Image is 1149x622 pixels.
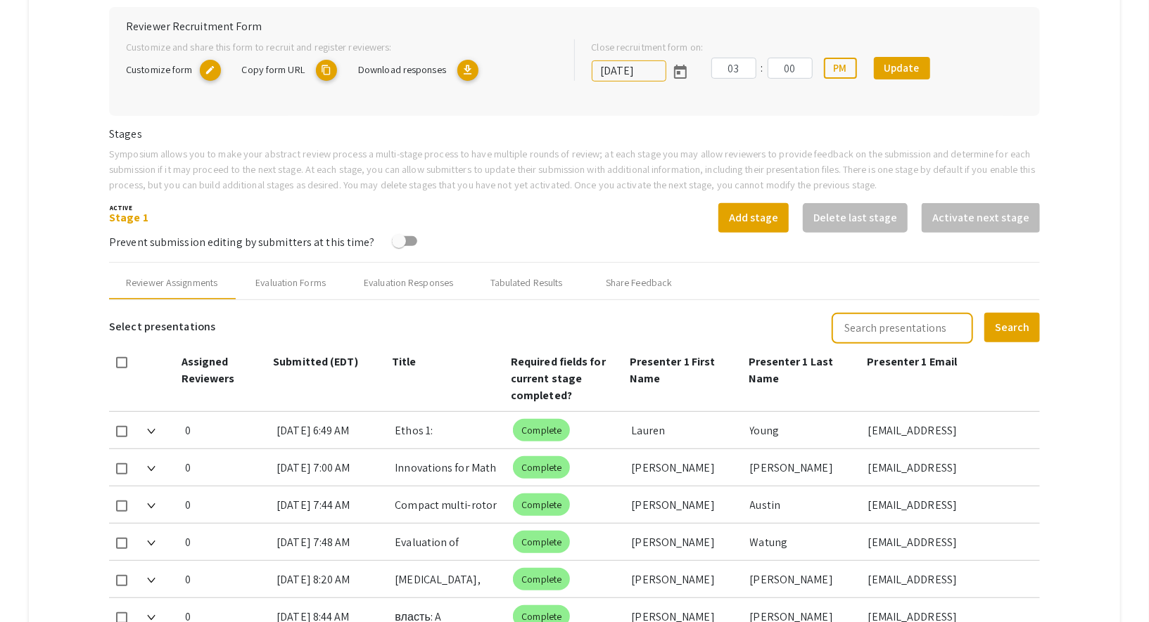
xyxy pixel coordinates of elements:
[277,486,383,523] div: [DATE] 7:44 AM
[392,354,417,369] span: Title
[126,63,192,76] span: Customize form
[803,203,908,233] button: Delete last stage
[109,235,374,250] span: Prevent submission editing by submitters at this time?
[395,449,502,486] div: Innovations for Math Remediation and Outcomes for Students
[513,568,570,590] mat-chip: Complete
[200,60,221,81] mat-icon: copy URL
[868,412,1029,448] div: [EMAIL_ADDRESS][DOMAIN_NAME]
[185,449,265,486] div: 0
[395,412,502,448] div: Ethos 1: [GEOGRAPHIC_DATA]
[395,524,502,560] div: Evaluation of Outcomes After Implementation of a Provincial Prehospital Bypass Standard for Traum...
[756,60,768,77] div: :
[513,531,570,553] mat-chip: Complete
[126,39,551,55] p: Customize and share this form to recruit and register reviewers:
[358,63,446,76] span: Download responses
[750,524,857,560] div: Watung
[832,313,973,344] input: Search presentations
[868,354,958,369] span: Presenter 1 Email
[109,127,1040,141] h6: Stages
[109,210,148,225] a: Stage 1
[185,412,265,448] div: 0
[182,354,235,386] span: Assigned Reviewers
[749,354,834,386] span: Presenter 1 Last Name
[606,276,672,290] div: Share Feedback
[666,57,694,85] button: Open calendar
[750,412,857,448] div: Young
[868,524,1029,560] div: [EMAIL_ADDRESS][DOMAIN_NAME]
[457,60,478,81] mat-icon: Export responses
[277,412,383,448] div: [DATE] 6:49 AM
[147,615,155,621] img: Expand arrow
[255,276,326,290] div: Evaluation Forms
[185,561,265,597] div: 0
[874,57,930,79] button: Update
[750,486,857,523] div: Austin
[511,354,606,403] span: Required fields for current stage completed?
[277,449,383,486] div: [DATE] 7:00 AM
[868,561,1029,597] div: [EMAIL_ADDRESS][DOMAIN_NAME]
[277,524,383,560] div: [DATE] 7:48 AM
[490,276,563,290] div: Tabulated Results
[630,354,716,386] span: Presenter 1 First Name
[513,456,570,479] mat-chip: Complete
[147,466,155,472] img: Expand arrow
[185,486,265,523] div: 0
[632,449,739,486] div: [PERSON_NAME]
[868,486,1029,523] div: [EMAIL_ADDRESS][DOMAIN_NAME]
[147,540,155,546] img: Expand arrow
[147,429,155,434] img: Expand arrow
[395,486,502,523] div: Compact multi-rotor drones design using 3D printed components
[632,412,739,448] div: Lauren
[750,449,857,486] div: [PERSON_NAME]
[109,146,1040,192] p: Symposium allows you to make your abstract review process a multi-stage process to have multiple ...
[922,203,1040,233] button: Activate next stage
[513,419,570,441] mat-chip: Complete
[109,311,215,342] h6: Select presentations
[147,578,155,583] img: Expand arrow
[395,561,502,597] div: [MEDICAL_DATA], [MEDICAL_DATA], and associations with the oral microbiome in treatment naive pati...
[126,276,217,290] div: Reviewer Assignments
[147,503,155,509] img: Expand arrow
[711,58,756,79] input: Hours
[632,486,739,523] div: [PERSON_NAME]
[750,561,857,597] div: [PERSON_NAME]
[364,276,453,290] div: Evaluation Responses
[592,39,704,55] label: Close recruitment form on:
[242,63,305,76] span: Copy form URL
[126,20,1023,33] h6: Reviewer Recruitment Form
[11,559,60,611] iframe: Chat
[868,449,1029,486] div: [EMAIL_ADDRESS][DOMAIN_NAME]
[718,203,789,233] button: Add stage
[632,561,739,597] div: [PERSON_NAME]
[824,58,857,79] button: PM
[984,313,1040,342] button: Search
[316,60,337,81] mat-icon: copy URL
[632,524,739,560] div: [PERSON_NAME]
[513,493,570,516] mat-chip: Complete
[273,354,358,369] span: Submitted (EDT)
[185,524,265,560] div: 0
[768,58,813,79] input: Minutes
[277,561,383,597] div: [DATE] 8:20 AM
